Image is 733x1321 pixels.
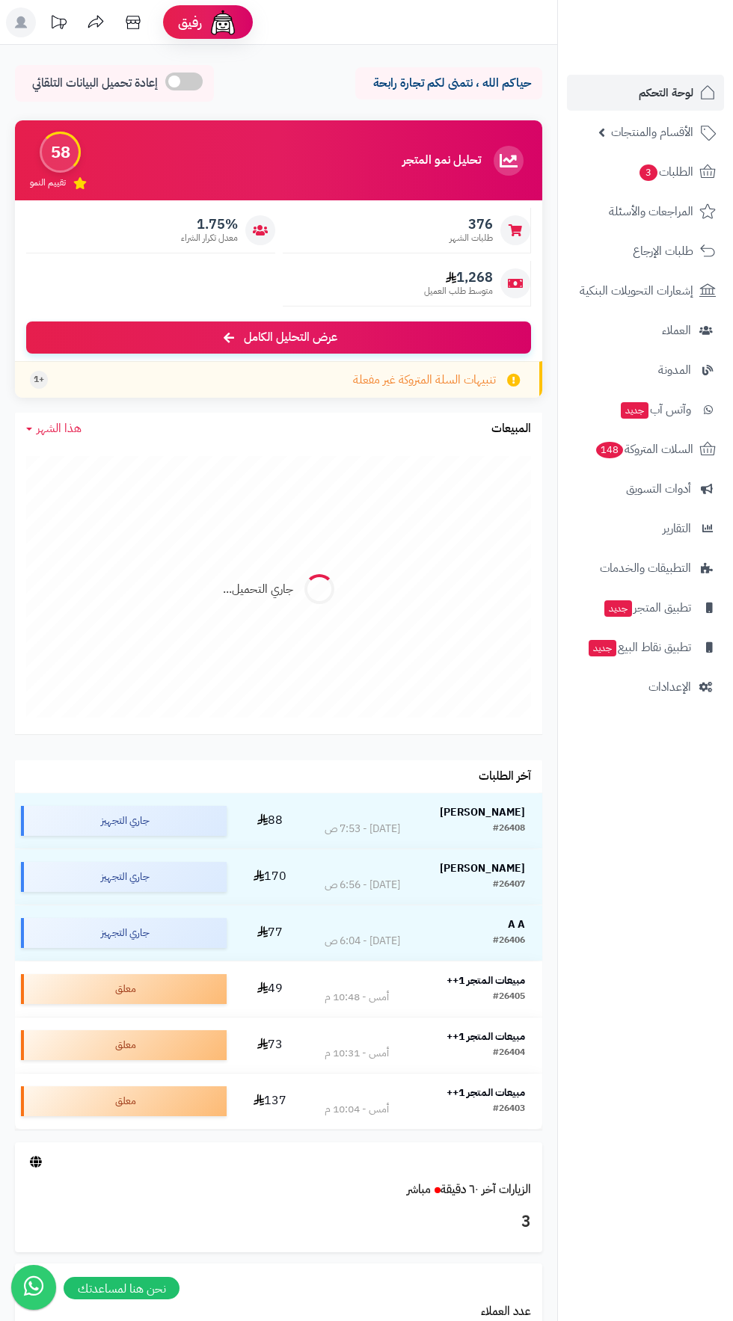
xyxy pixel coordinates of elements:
[178,13,202,31] span: رفيق
[440,804,525,820] strong: [PERSON_NAME]
[589,640,616,656] span: جديد
[567,75,724,111] a: لوحة التحكم
[447,973,525,988] strong: مبيعات المتجر 1++
[595,439,693,460] span: السلات المتروكة
[491,422,531,436] h3: المبيعات
[424,285,493,298] span: متوسط طلب العميل
[493,878,525,893] div: #26407
[567,273,724,309] a: إشعارات التحويلات البنكية
[325,934,400,949] div: [DATE] - 6:04 ص
[508,917,525,932] strong: A A
[34,373,44,386] span: +1
[567,590,724,626] a: تطبيق المتجرجديد
[479,770,531,783] h3: آخر الطلبات
[493,1102,525,1117] div: #26403
[325,822,400,837] div: [DATE] - 7:53 ص
[447,1085,525,1100] strong: مبيعات المتجر 1++
[493,1046,525,1061] div: #26404
[30,176,66,189] span: تقييم النمو
[440,860,525,876] strong: [PERSON_NAME]
[663,518,691,539] span: التقارير
[567,511,724,546] a: التقارير
[325,878,400,893] div: [DATE] - 6:56 ص
[658,360,691,381] span: المدونة
[567,669,724,705] a: الإعدادات
[639,82,693,103] span: لوحة التحكم
[26,420,82,437] a: هذا الشهر
[626,478,691,499] span: أدوات التسويق
[447,1029,525,1044] strong: مبيعات المتجر 1++
[640,164,657,181] span: 3
[621,402,648,419] span: جديد
[450,232,493,244] span: طلبات الشهر
[233,961,307,1017] td: 49
[21,1086,227,1116] div: معلق
[450,216,493,233] span: 376
[567,194,724,230] a: المراجعات والأسئلة
[21,1030,227,1060] div: معلق
[493,934,525,949] div: #26406
[32,75,158,92] span: إعادة تحميل البيانات التلقائي
[181,216,238,233] span: 1.75%
[26,1210,531,1235] h3: 3
[619,399,691,420] span: وآتس آب
[596,442,623,458] span: 148
[600,558,691,579] span: التطبيقات والخدمات
[648,677,691,698] span: الإعدادات
[638,161,693,182] span: الطلبات
[611,122,693,143] span: الأقسام والمنتجات
[567,550,724,586] a: التطبيقات والخدمات
[233,1017,307,1073] td: 73
[37,419,82,437] span: هذا الشهر
[244,329,337,346] span: عرض التحليل الكامل
[580,280,693,301] span: إشعارات التحويلات البنكية
[567,431,724,467] a: السلات المتروكة148
[662,320,691,341] span: العملاء
[21,974,227,1004] div: معلق
[325,1046,389,1061] div: أمس - 10:31 م
[233,1074,307,1129] td: 137
[402,154,481,167] h3: تحليل نمو المتجر
[633,241,693,262] span: طلبات الإرجاع
[567,629,724,665] a: تطبيق نقاط البيعجديد
[21,806,227,836] div: جاري التجهيز
[587,637,691,658] span: تطبيق نقاط البيع
[21,918,227,948] div: جاري التجهيز
[233,793,307,849] td: 88
[181,232,238,244] span: معدل تكرار الشراء
[223,581,293,598] div: جاري التحميل...
[493,990,525,1005] div: #26405
[208,7,238,37] img: ai-face.png
[567,392,724,428] a: وآتس آبجديد
[407,1180,531,1198] a: الزيارات آخر ٦٠ دقيقةمباشر
[603,597,691,618] span: تطبيق المتجر
[325,990,389,1005] div: أمس - 10:48 م
[567,233,724,269] a: طلبات الإرجاع
[353,372,496,389] span: تنبيهات السلة المتروكة غير مفعلة
[407,1180,431,1198] small: مباشر
[631,42,719,73] img: logo-2.png
[26,321,531,354] a: عرض التحليل الكامل
[567,312,724,348] a: العملاء
[40,7,77,41] a: تحديثات المنصة
[366,75,531,92] p: حياكم الله ، نتمنى لكم تجارة رابحة
[325,1102,389,1117] div: أمس - 10:04 م
[21,862,227,892] div: جاري التجهيز
[481,1302,531,1320] a: عدد العملاء
[609,201,693,222] span: المراجعات والأسئلة
[567,154,724,190] a: الطلبات3
[424,269,493,286] span: 1,268
[567,352,724,388] a: المدونة
[233,905,307,961] td: 77
[233,849,307,905] td: 170
[604,600,632,617] span: جديد
[567,471,724,507] a: أدوات التسويق
[493,822,525,837] div: #26408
